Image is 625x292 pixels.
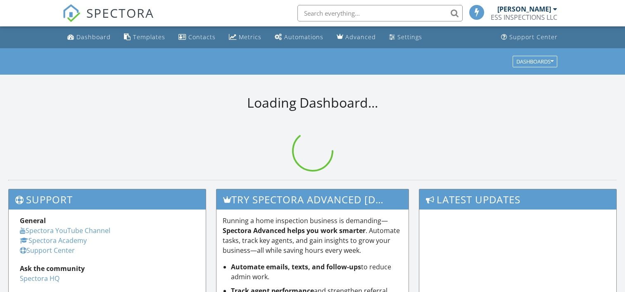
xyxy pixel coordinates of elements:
[226,30,265,45] a: Metrics
[497,5,551,13] div: [PERSON_NAME]
[20,274,59,283] a: Spectora HQ
[64,30,114,45] a: Dashboard
[76,33,111,41] div: Dashboard
[9,189,206,210] h3: Support
[175,30,219,45] a: Contacts
[20,226,110,235] a: Spectora YouTube Channel
[397,33,422,41] div: Settings
[62,4,81,22] img: The Best Home Inspection Software - Spectora
[216,189,409,210] h3: Try spectora advanced [DATE]
[345,33,376,41] div: Advanced
[239,33,261,41] div: Metrics
[513,56,557,67] button: Dashboards
[121,30,169,45] a: Templates
[20,216,46,225] strong: General
[223,216,402,255] p: Running a home inspection business is demanding— . Automate tasks, track key agents, and gain ins...
[498,30,561,45] a: Support Center
[386,30,425,45] a: Settings
[188,33,216,41] div: Contacts
[231,262,402,282] li: to reduce admin work.
[20,264,195,273] div: Ask the community
[231,262,361,271] strong: Automate emails, texts, and follow-ups
[62,11,154,28] a: SPECTORA
[297,5,463,21] input: Search everything...
[333,30,379,45] a: Advanced
[133,33,165,41] div: Templates
[491,13,557,21] div: ESS INSPECTIONS LLC
[20,236,87,245] a: Spectora Academy
[271,30,327,45] a: Automations (Basic)
[509,33,558,41] div: Support Center
[86,4,154,21] span: SPECTORA
[20,246,75,255] a: Support Center
[284,33,323,41] div: Automations
[223,226,366,235] strong: Spectora Advanced helps you work smarter
[516,59,554,64] div: Dashboards
[419,189,616,210] h3: Latest Updates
